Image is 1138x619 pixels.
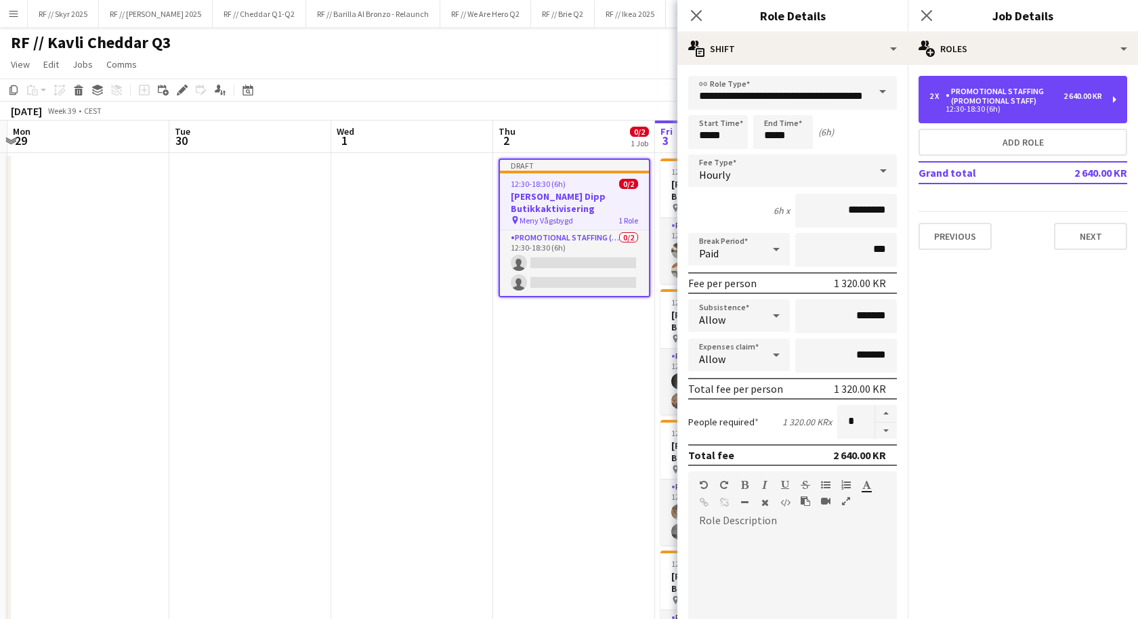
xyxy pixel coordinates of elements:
[658,133,673,148] span: 3
[660,420,812,545] app-job-card: 12:30-18:30 (6h)2/2[PERSON_NAME] Dipp Butikkaktivisering Obs Haugesund1 RolePromotional Staffing ...
[919,162,1042,184] td: Grand total
[919,223,992,250] button: Previous
[67,56,98,73] a: Jobs
[699,313,725,326] span: Allow
[760,497,770,508] button: Clear Formatting
[213,1,306,27] button: RF // Cheddar Q1-Q2
[666,1,788,27] button: Ice/Samsung x Retail Factory
[862,479,871,490] button: Text Color
[833,448,886,462] div: 2 640.00 KR
[919,129,1127,156] button: Add role
[801,496,810,507] button: Paste as plain text
[660,479,812,545] app-card-role: Promotional Staffing (Promotional Staff)2/212:30-18:30 (6h)[PERSON_NAME][PERSON_NAME]
[875,405,897,423] button: Increase
[671,428,726,438] span: 12:30-18:30 (6h)
[11,133,30,148] span: 29
[38,56,64,73] a: Edit
[337,125,354,137] span: Wed
[660,570,812,595] h3: [PERSON_NAME] Dipp Butikkaktivisering
[660,440,812,464] h3: [PERSON_NAME] Dipp Butikkaktivisering
[43,58,59,70] span: Edit
[774,205,790,217] div: 6h x
[497,133,515,148] span: 2
[499,158,650,297] app-job-card: Draft12:30-18:30 (6h)0/2[PERSON_NAME] Dipp Butikkaktivisering Meny Vågsbygd1 RolePromotional Staf...
[1063,91,1102,101] div: 2 640.00 KR
[531,1,595,27] button: RF // Brie Q2
[671,559,726,569] span: 12:30-18:30 (6h)
[499,125,515,137] span: Thu
[99,1,213,27] button: RF // [PERSON_NAME] 2025
[699,352,725,366] span: Allow
[688,382,783,396] div: Total fee per person
[821,479,830,490] button: Unordered List
[782,416,832,428] div: 1 320.00 KR x
[11,104,42,118] div: [DATE]
[660,158,812,284] app-job-card: 12:30-18:30 (6h)2/2[PERSON_NAME] Dipp Butikkaktivisering Meny Vågsbygd1 RolePromotional Staffing ...
[1042,162,1127,184] td: 2 640.00 KR
[619,179,638,189] span: 0/2
[500,230,649,296] app-card-role: Promotional Staffing (Promotional Staff)0/212:30-18:30 (6h)
[631,138,648,148] div: 1 Job
[72,58,93,70] span: Jobs
[45,106,79,116] span: Week 39
[801,479,810,490] button: Strikethrough
[520,215,573,226] span: Meny Vågsbygd
[929,91,946,101] div: 2 x
[630,127,649,137] span: 0/2
[841,479,851,490] button: Ordered List
[834,382,886,396] div: 1 320.00 KR
[699,247,719,260] span: Paid
[660,125,673,137] span: Fri
[908,7,1138,24] h3: Job Details
[821,496,830,507] button: Insert video
[671,167,726,177] span: 12:30-18:30 (6h)
[660,218,812,284] app-card-role: Promotional Staffing (Promotional Staff)2/212:30-18:30 (6h)[PERSON_NAME][PERSON_NAME]
[740,479,749,490] button: Bold
[688,276,757,290] div: Fee per person
[818,126,834,138] div: (6h)
[595,1,666,27] button: RF // Ikea 2025
[740,497,749,508] button: Horizontal Line
[13,125,30,137] span: Mon
[719,479,729,490] button: Redo
[671,297,726,307] span: 12:30-18:30 (6h)
[908,33,1138,65] div: Roles
[11,33,171,53] h1: RF // Kavli Cheddar Q3
[660,178,812,202] h3: [PERSON_NAME] Dipp Butikkaktivisering
[688,416,759,428] label: People required
[11,58,30,70] span: View
[834,276,886,290] div: 1 320.00 KR
[511,179,566,189] span: 12:30-18:30 (6h)
[780,479,790,490] button: Underline
[500,160,649,171] div: Draft
[699,479,709,490] button: Undo
[699,168,730,182] span: Hourly
[660,289,812,414] app-job-card: 12:30-18:30 (6h)2/2[PERSON_NAME] Dipp Butikkaktivisering Obs City Syd1 RolePromotional Staffing (...
[677,7,908,24] h3: Role Details
[500,190,649,215] h3: [PERSON_NAME] Dipp Butikkaktivisering
[440,1,531,27] button: RF // We Are Hero Q2
[28,1,99,27] button: RF // Skyr 2025
[1054,223,1127,250] button: Next
[875,423,897,440] button: Decrease
[841,496,851,507] button: Fullscreen
[335,133,354,148] span: 1
[660,309,812,333] h3: [PERSON_NAME] Dipp Butikkaktivisering
[780,497,790,508] button: HTML Code
[5,56,35,73] a: View
[760,479,770,490] button: Italic
[618,215,638,226] span: 1 Role
[929,106,1102,112] div: 12:30-18:30 (6h)
[84,106,102,116] div: CEST
[660,349,812,414] app-card-role: Promotional Staffing (Promotional Staff)2/212:30-18:30 (6h)[PERSON_NAME][PERSON_NAME]
[101,56,142,73] a: Comms
[688,448,734,462] div: Total fee
[677,33,908,65] div: Shift
[106,58,137,70] span: Comms
[946,87,1063,106] div: Promotional Staffing (Promotional Staff)
[175,125,190,137] span: Tue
